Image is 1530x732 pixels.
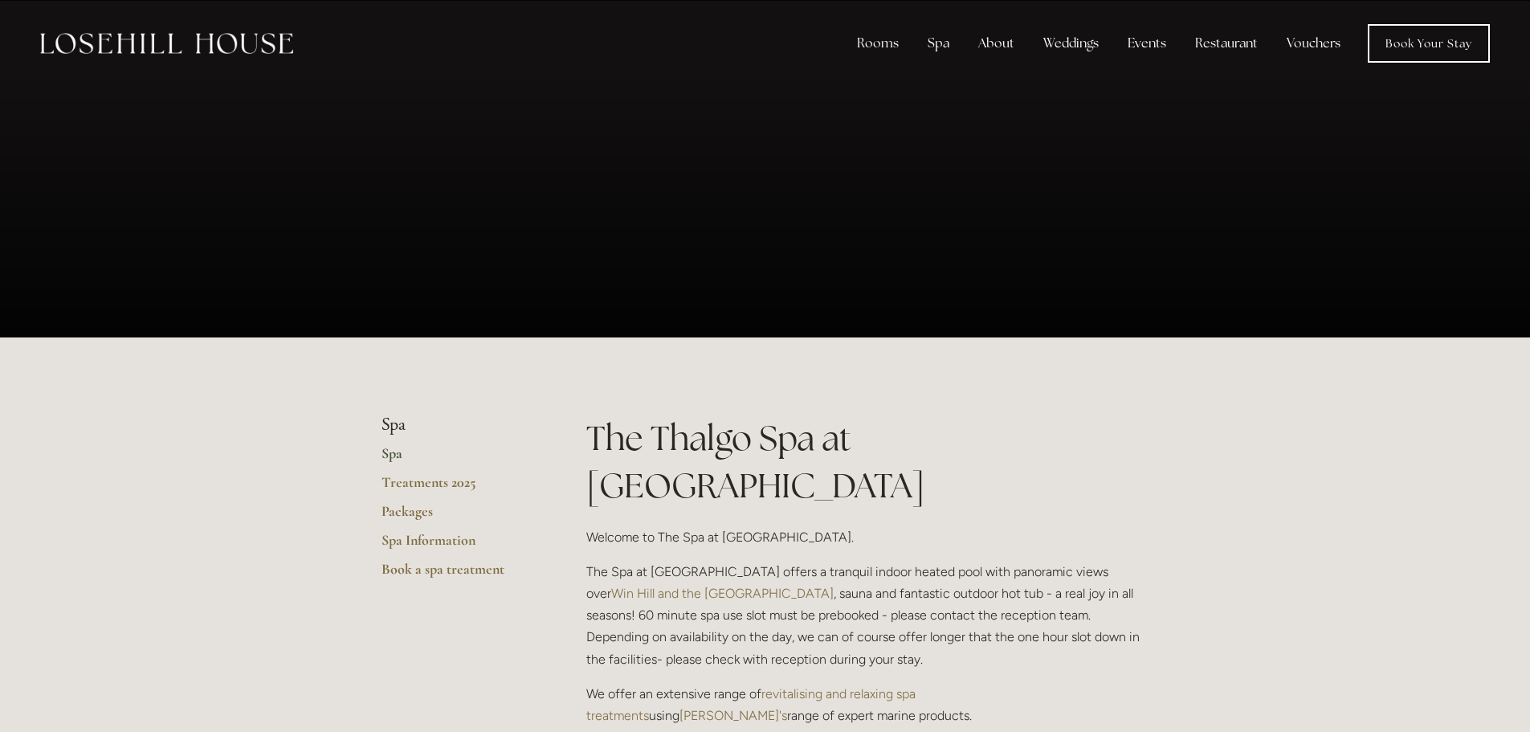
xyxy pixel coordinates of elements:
[1030,27,1112,59] div: Weddings
[1182,27,1271,59] div: Restaurant
[1368,24,1490,63] a: Book Your Stay
[381,415,535,436] li: Spa
[844,27,912,59] div: Rooms
[1274,27,1353,59] a: Vouchers
[965,27,1027,59] div: About
[40,33,293,54] img: Losehill House
[679,708,787,723] a: [PERSON_NAME]'s
[915,27,962,59] div: Spa
[611,586,834,601] a: Win Hill and the [GEOGRAPHIC_DATA]
[381,502,535,531] a: Packages
[381,531,535,560] a: Spa Information
[586,526,1149,548] p: Welcome to The Spa at [GEOGRAPHIC_DATA].
[381,444,535,473] a: Spa
[586,415,1149,509] h1: The Thalgo Spa at [GEOGRAPHIC_DATA]
[1115,27,1179,59] div: Events
[381,560,535,589] a: Book a spa treatment
[586,683,1149,726] p: We offer an extensive range of using range of expert marine products.
[381,473,535,502] a: Treatments 2025
[586,561,1149,670] p: The Spa at [GEOGRAPHIC_DATA] offers a tranquil indoor heated pool with panoramic views over , sau...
